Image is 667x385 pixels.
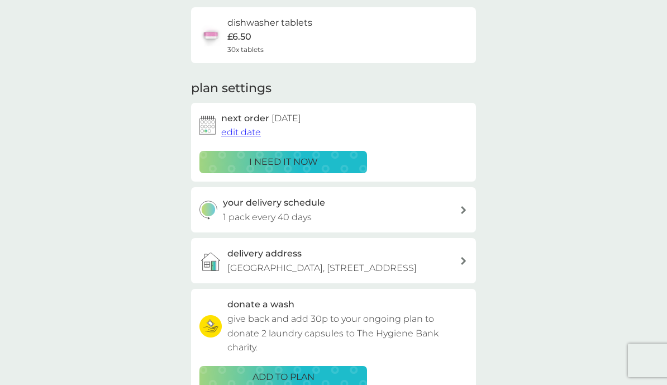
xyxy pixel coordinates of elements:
[271,113,301,123] span: [DATE]
[249,155,318,169] p: i need it now
[227,44,264,55] span: 30x tablets
[191,187,476,232] button: your delivery schedule1 pack every 40 days
[227,261,417,275] p: [GEOGRAPHIC_DATA], [STREET_ADDRESS]
[221,125,261,140] button: edit date
[227,312,468,355] p: give back and add 30p to your ongoing plan to donate 2 laundry capsules to The Hygiene Bank charity.
[227,30,251,44] p: £6.50
[199,24,222,46] img: dishwasher tablets
[199,151,367,173] button: i need it now
[223,196,325,210] h3: your delivery schedule
[221,127,261,137] span: edit date
[227,246,302,261] h3: delivery address
[223,210,312,225] p: 1 pack every 40 days
[221,111,301,126] h2: next order
[252,370,315,384] p: ADD TO PLAN
[227,297,294,312] h3: donate a wash
[227,16,312,30] h6: dishwasher tablets
[191,80,271,97] h2: plan settings
[191,238,476,283] a: delivery address[GEOGRAPHIC_DATA], [STREET_ADDRESS]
